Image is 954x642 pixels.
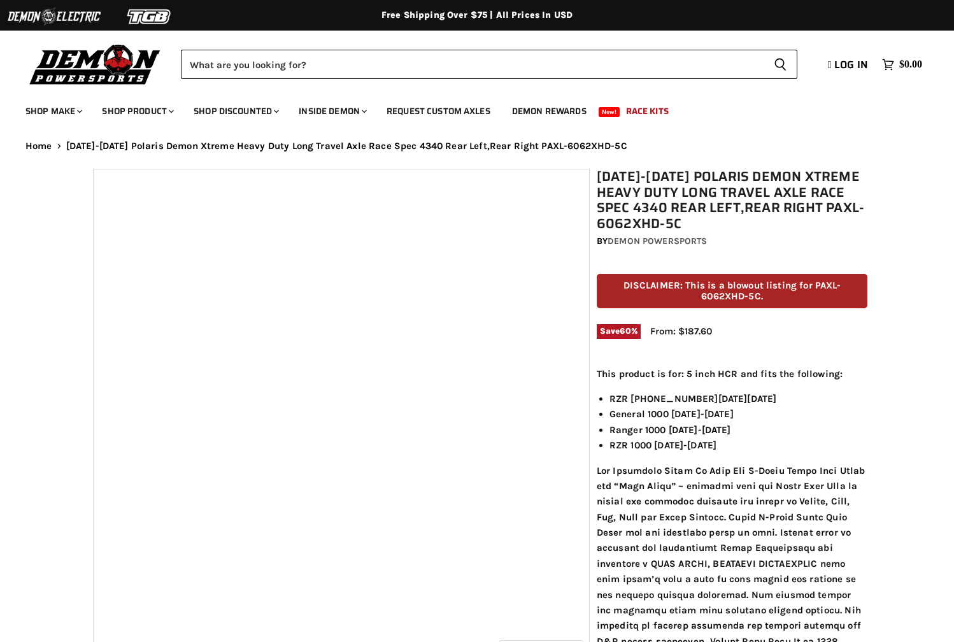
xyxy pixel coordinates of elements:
ul: Main menu [16,93,919,124]
li: General 1000 [DATE]-[DATE] [609,406,867,422]
span: From: $187.60 [650,325,712,337]
a: Shop Product [92,98,182,124]
span: New! [599,107,620,117]
p: DISCLAIMER: This is a blowout listing for PAXL-6062XHD-5C. [597,274,867,309]
span: 60 [620,326,630,336]
li: RZR [PHONE_NUMBER][DATE][DATE] [609,391,867,406]
h1: [DATE]-[DATE] Polaris Demon Xtreme Heavy Duty Long Travel Axle Race Spec 4340 Rear Left,Rear Righ... [597,169,867,232]
a: Demon Powersports [608,236,707,246]
a: Shop Discounted [184,98,287,124]
a: $0.00 [876,55,929,74]
span: Save % [597,324,641,338]
a: Inside Demon [289,98,374,124]
div: by [597,234,867,248]
li: RZR 1000 [DATE]-[DATE] [609,438,867,453]
input: Search [181,50,764,79]
a: Log in [822,59,876,71]
li: Ranger 1000 [DATE]-[DATE] [609,422,867,438]
p: This product is for: 5 inch HCR and fits the following: [597,366,867,382]
a: Shop Make [16,98,90,124]
img: Demon Powersports [25,41,165,87]
button: Search [764,50,797,79]
form: Product [181,50,797,79]
span: $0.00 [899,59,922,71]
img: Demon Electric Logo 2 [6,4,102,29]
span: Log in [834,57,868,73]
a: Race Kits [616,98,678,124]
img: TGB Logo 2 [102,4,197,29]
a: Request Custom Axles [377,98,500,124]
a: Demon Rewards [502,98,596,124]
a: Home [25,141,52,152]
span: [DATE]-[DATE] Polaris Demon Xtreme Heavy Duty Long Travel Axle Race Spec 4340 Rear Left,Rear Righ... [66,141,627,152]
